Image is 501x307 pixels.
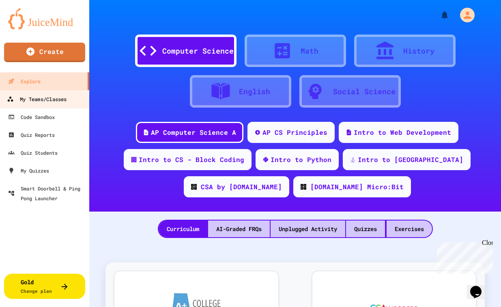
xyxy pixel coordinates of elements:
[8,166,49,175] div: My Quizzes
[8,112,55,122] div: Code Sandbox
[8,8,81,29] img: logo-orange.svg
[301,184,306,190] img: CODE_logo_RGB.png
[467,275,493,299] iframe: chat widget
[452,6,477,24] div: My Account
[8,184,86,203] div: Smart Doorbell & Ping Pong Launcher
[358,155,463,164] div: Intro to [GEOGRAPHIC_DATA]
[239,86,270,97] div: English
[434,239,493,274] iframe: chat widget
[162,45,234,56] div: Computer Science
[403,45,434,56] div: History
[201,182,282,192] div: CSA by [DOMAIN_NAME]
[271,155,331,164] div: Intro to Python
[262,128,327,137] div: AP CS Principles
[7,94,67,104] div: My Teams/Classes
[333,86,396,97] div: Social Science
[3,3,56,52] div: Chat with us now!Close
[21,288,52,294] span: Change plan
[21,278,52,295] div: Gold
[354,128,451,137] div: Intro to Web Development
[346,221,385,237] div: Quizzes
[159,221,207,237] div: Curriculum
[4,43,85,62] a: Create
[310,182,404,192] div: [DOMAIN_NAME] Micro:Bit
[151,128,236,137] div: AP Computer Science A
[271,221,345,237] div: Unplugged Activity
[8,130,55,140] div: Quiz Reports
[301,45,318,56] div: Math
[425,8,452,22] div: My Notifications
[8,76,41,86] div: Explore
[139,155,244,164] div: Intro to CS - Block Coding
[4,274,85,299] button: GoldChange plan
[191,184,197,190] img: CODE_logo_RGB.png
[208,221,270,237] div: AI-Graded FRQs
[387,221,432,237] div: Exercises
[8,148,58,158] div: Quiz Students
